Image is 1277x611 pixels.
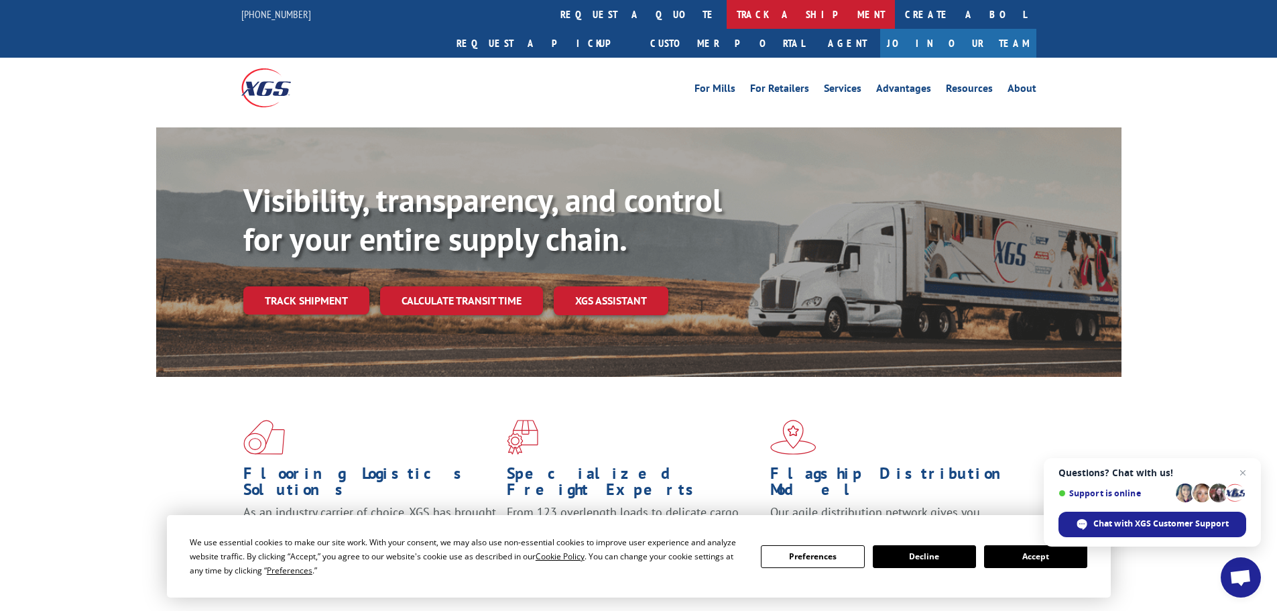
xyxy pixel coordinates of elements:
span: Cookie Policy [536,551,585,562]
span: Close chat [1235,465,1251,481]
a: Agent [814,29,880,58]
img: xgs-icon-total-supply-chain-intelligence-red [243,420,285,455]
h1: Flagship Distribution Model [770,465,1024,504]
a: Services [824,83,861,98]
a: Calculate transit time [380,286,543,315]
a: For Retailers [750,83,809,98]
h1: Specialized Freight Experts [507,465,760,504]
button: Preferences [761,545,864,568]
a: Resources [946,83,993,98]
div: Cookie Consent Prompt [167,515,1111,598]
div: Chat with XGS Customer Support [1058,512,1246,537]
a: Advantages [876,83,931,98]
a: For Mills [694,83,735,98]
h1: Flooring Logistics Solutions [243,465,497,504]
span: As an industry carrier of choice, XGS has brought innovation and dedication to flooring logistics... [243,504,496,552]
button: Accept [984,545,1087,568]
span: Our agile distribution network gives you nationwide inventory management on demand. [770,504,1017,536]
a: Track shipment [243,286,369,315]
div: We use essential cookies to make our site work. With your consent, we may also use non-essential ... [190,535,745,577]
a: Join Our Team [880,29,1036,58]
b: Visibility, transparency, and control for your entire supply chain. [243,179,722,260]
span: Support is online [1058,488,1171,498]
a: About [1008,83,1036,98]
a: XGS ASSISTANT [554,286,668,315]
a: Request a pickup [446,29,640,58]
div: Open chat [1221,557,1261,598]
p: From 123 overlength loads to delicate cargo, our experienced staff knows the best way to move you... [507,504,760,564]
span: Questions? Chat with us! [1058,467,1246,478]
a: [PHONE_NUMBER] [241,7,311,21]
img: xgs-icon-focused-on-flooring-red [507,420,538,455]
img: xgs-icon-flagship-distribution-model-red [770,420,816,455]
button: Decline [873,545,976,568]
span: Preferences [267,565,312,576]
a: Customer Portal [640,29,814,58]
span: Chat with XGS Customer Support [1093,518,1229,530]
